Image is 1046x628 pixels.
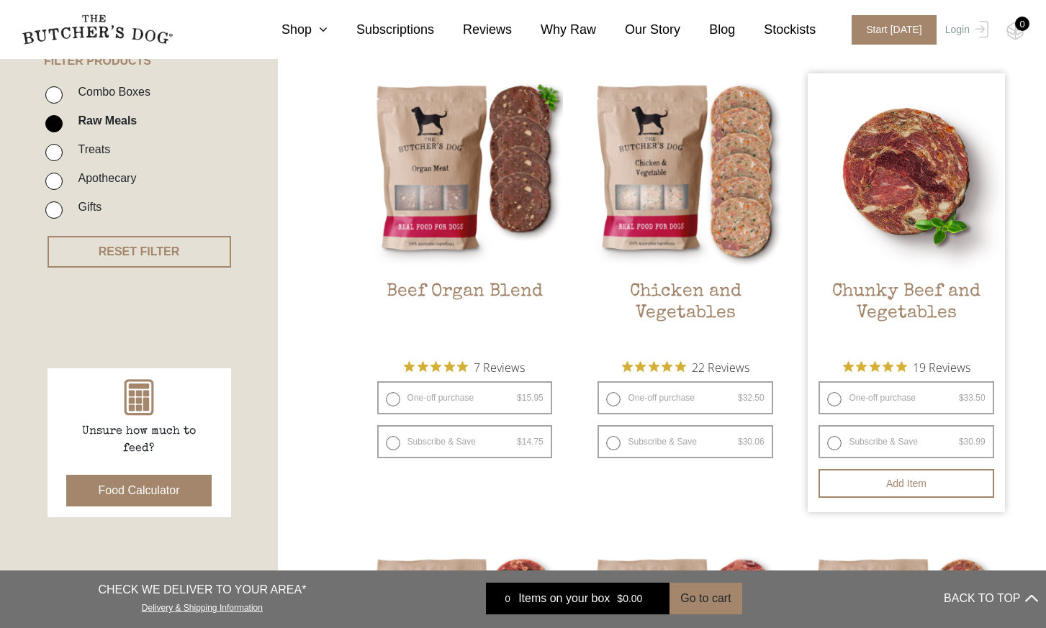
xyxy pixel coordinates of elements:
[486,583,669,614] a: 0 Items on your box $0.00
[98,581,306,599] p: CHECK WE DELIVER TO YOUR AREA*
[617,593,642,604] bdi: 0.00
[738,393,743,403] span: $
[738,437,743,447] span: $
[253,20,328,40] a: Shop
[66,475,212,506] button: Food Calculator
[598,425,772,458] label: Subscribe & Save
[328,20,434,40] a: Subscriptions
[497,591,518,606] div: 0
[944,581,1037,616] button: BACK TO TOP
[598,381,772,414] label: One-off purchase
[517,437,544,447] bdi: 14.75
[377,381,552,414] label: One-off purchase
[808,281,1004,349] h2: Chunky Beef and Vegetables
[959,437,964,447] span: $
[852,15,937,45] span: Start [DATE]
[1006,22,1024,40] img: TBD_Cart-Empty.png
[67,423,211,458] p: Unsure how much to feed?
[366,73,563,270] img: Beef Organ Blend
[669,583,741,614] button: Go to cart
[71,197,102,217] label: Gifts
[71,140,110,159] label: Treats
[819,469,993,498] button: Add item
[377,425,552,458] label: Subscribe & Save
[48,236,231,268] button: RESET FILTER
[517,393,544,403] bdi: 15.95
[959,393,986,403] bdi: 33.50
[587,73,783,270] img: Chicken and Vegetables
[819,381,993,414] label: One-off purchase
[837,15,942,45] a: Start [DATE]
[738,393,765,403] bdi: 32.50
[738,437,765,447] bdi: 30.06
[512,20,596,40] a: Why Raw
[942,15,988,45] a: Login
[692,356,749,378] span: 22 Reviews
[808,73,1004,349] a: Chunky Beef and Vegetables
[735,20,816,40] a: Stockists
[142,599,263,613] a: Delivery & Shipping Information
[366,281,563,349] h2: Beef Organ Blend
[71,111,137,130] label: Raw Meals
[587,281,783,349] h2: Chicken and Vegetables
[617,593,623,604] span: $
[71,168,136,188] label: Apothecary
[680,20,735,40] a: Blog
[474,356,525,378] span: 7 Reviews
[366,73,563,349] a: Beef Organ BlendBeef Organ Blend
[518,590,610,607] span: Items on your box
[434,20,512,40] a: Reviews
[404,356,525,378] button: Rated 5 out of 5 stars from 7 reviews. Jump to reviews.
[819,425,993,458] label: Subscribe & Save
[913,356,970,378] span: 19 Reviews
[622,356,749,378] button: Rated 4.9 out of 5 stars from 22 reviews. Jump to reviews.
[1015,17,1029,31] div: 0
[517,393,522,403] span: $
[843,356,970,378] button: Rated 5 out of 5 stars from 19 reviews. Jump to reviews.
[517,437,522,447] span: $
[596,20,680,40] a: Our Story
[959,393,964,403] span: $
[959,437,986,447] bdi: 30.99
[71,82,150,101] label: Combo Boxes
[587,73,783,349] a: Chicken and VegetablesChicken and Vegetables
